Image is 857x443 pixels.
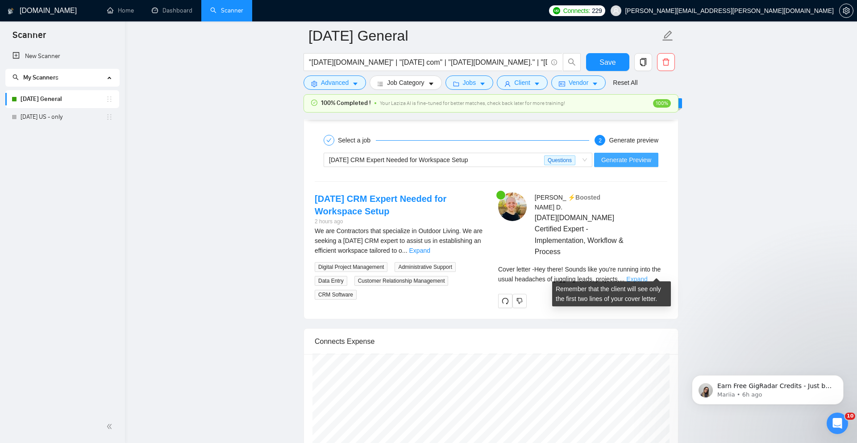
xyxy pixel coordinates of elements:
span: 100% Completed ! [321,98,371,108]
span: setting [840,7,853,14]
span: Advanced [321,78,349,88]
span: double-left [106,422,115,431]
button: folderJobscaret-down [445,75,494,90]
span: My Scanners [23,74,58,81]
span: info-circle [551,59,557,65]
span: Client [514,78,530,88]
span: 10 [845,413,855,420]
span: Questions [544,155,575,165]
span: ... [402,247,408,254]
button: delete [657,53,675,71]
a: dashboardDashboard [152,7,192,14]
div: Remember that the client will see only the first two lines of your cover letter. [498,264,667,284]
a: searchScanner [210,7,243,14]
span: copy [635,58,652,66]
span: We are Contractors that specialize in Outdoor Living. We are seeking a [DATE] CRM expert to assis... [315,227,483,254]
span: [DATE][DOMAIN_NAME] Certified Expert - Implementation, Workflow & Process [535,212,641,257]
iframe: Intercom live chat [827,413,848,434]
span: 229 [592,6,602,16]
img: logo [8,4,14,18]
span: Vendor [569,78,588,88]
span: [DATE] CRM Expert Needed for Workspace Setup [329,156,468,163]
a: [DATE] US - only [21,108,106,126]
span: Save [599,57,616,68]
span: Generate Preview [601,155,651,165]
a: homeHome [107,7,134,14]
button: barsJob Categorycaret-down [370,75,441,90]
img: upwork-logo.png [553,7,560,14]
span: folder [453,80,459,87]
a: [DATE] General [21,90,106,108]
div: 2 hours ago [315,217,484,226]
li: Monday General [5,90,119,108]
a: Expand [409,247,430,254]
span: check-circle [311,100,317,106]
li: New Scanner [5,47,119,65]
span: caret-down [352,80,358,87]
div: Select a job [338,135,376,146]
button: Generate Preview [594,153,658,167]
span: holder [106,96,113,103]
button: search [563,53,581,71]
li: Monday US - only [5,108,119,126]
span: bars [377,80,383,87]
span: Your Laziza AI is fine-tuned for better matches, check back later for more training! [380,100,565,106]
span: user [613,8,619,14]
input: Scanner name... [308,25,660,47]
span: holder [106,113,113,121]
span: 2 [599,138,602,144]
span: check [326,138,332,143]
span: Administrative Support [395,262,456,272]
img: c1VeCu1PB6mysy3-ek1j9HS8jh5jaIU6687WVpZxhAcjA3Vfio2v_-vh3G3A49Nho2 [498,192,527,221]
span: Connects: [563,6,590,16]
span: Digital Project Management [315,262,387,272]
span: caret-down [592,80,598,87]
span: caret-down [428,80,434,87]
a: Reset All [613,78,637,88]
span: Cover letter - Hey there! Sounds like you’re running into the usual headaches of juggling leads, ... [498,266,661,283]
button: userClientcaret-down [497,75,548,90]
span: Jobs [463,78,476,88]
span: Scanner [5,29,53,47]
a: [DATE] CRM Expert Needed for Workspace Setup [315,194,446,216]
button: dislike [512,294,527,308]
span: idcard [559,80,565,87]
span: ... [620,276,625,283]
span: caret-down [479,80,486,87]
button: redo [498,294,512,308]
span: Customer Relationship Management [354,276,449,286]
span: My Scanners [12,74,58,81]
span: dislike [516,297,523,305]
span: user [504,80,511,87]
span: Data Entry [315,276,347,286]
span: Job Category [387,78,424,88]
a: Expand [626,276,647,283]
span: caret-down [534,80,540,87]
input: Search Freelance Jobs... [309,57,547,68]
span: CRM Software [315,290,357,300]
span: setting [311,80,317,87]
div: We are Contractors that specialize in Outdoor Living. We are seeking a Monday CRM expert to assis... [315,226,484,255]
a: setting [839,7,853,14]
button: copy [634,53,652,71]
div: Generate preview [609,135,658,146]
span: edit [662,30,674,42]
div: Connects Expense [315,329,667,354]
button: setting [839,4,853,18]
span: search [563,58,580,66]
span: 100% [653,99,671,108]
span: delete [657,58,674,66]
div: Remember that the client will see only the first two lines of your cover letter. [552,281,671,306]
span: redo [499,297,512,305]
button: idcardVendorcaret-down [551,75,606,90]
span: ⚡️Boosted [568,194,600,201]
a: New Scanner [12,47,112,65]
span: [PERSON_NAME] D . [535,194,566,211]
iframe: Intercom notifications message [678,356,857,419]
button: settingAdvancedcaret-down [304,75,366,90]
span: search [12,74,19,80]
